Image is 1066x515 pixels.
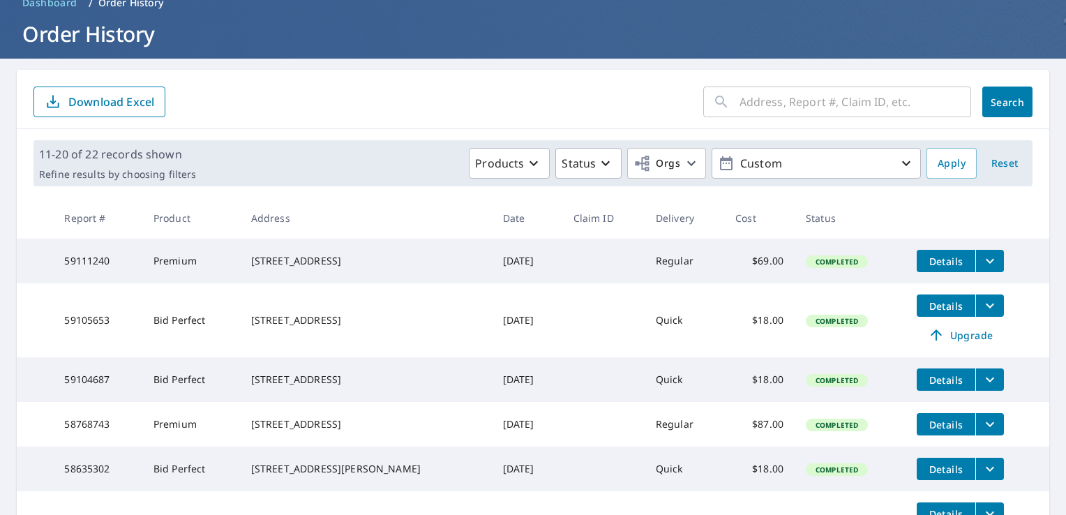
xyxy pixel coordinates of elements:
td: [DATE] [492,402,562,447]
button: Search [982,87,1033,117]
td: Premium [142,402,240,447]
button: detailsBtn-59111240 [917,250,975,272]
button: Apply [926,148,977,179]
td: Bid Perfect [142,447,240,491]
button: detailsBtn-58635302 [917,458,975,480]
th: Delivery [645,197,724,239]
div: [STREET_ADDRESS] [251,417,481,431]
td: $18.00 [724,447,795,491]
span: Completed [807,465,866,475]
span: Details [925,299,967,313]
th: Status [795,197,906,239]
th: Date [492,197,562,239]
div: [STREET_ADDRESS] [251,313,481,327]
span: Details [925,255,967,268]
td: [DATE] [492,447,562,491]
h1: Order History [17,20,1049,48]
td: [DATE] [492,283,562,357]
button: Download Excel [33,87,165,117]
td: Regular [645,239,724,283]
p: Refine results by choosing filters [39,168,196,181]
td: $69.00 [724,239,795,283]
a: Upgrade [917,324,1004,346]
td: Quick [645,447,724,491]
th: Product [142,197,240,239]
button: filesDropdownBtn-58768743 [975,413,1004,435]
th: Report # [53,197,142,239]
span: Apply [938,155,966,172]
span: Completed [807,257,866,267]
span: Details [925,463,967,476]
button: filesDropdownBtn-58635302 [975,458,1004,480]
span: Upgrade [925,327,996,343]
td: Quick [645,283,724,357]
td: Bid Perfect [142,357,240,402]
th: Cost [724,197,795,239]
td: Regular [645,402,724,447]
p: Products [475,155,524,172]
td: $87.00 [724,402,795,447]
td: [DATE] [492,239,562,283]
button: Status [555,148,622,179]
td: Quick [645,357,724,402]
th: Address [240,197,492,239]
td: 58635302 [53,447,142,491]
span: Completed [807,420,866,430]
p: Custom [735,151,898,176]
span: Search [993,96,1021,109]
td: 59111240 [53,239,142,283]
div: [STREET_ADDRESS] [251,254,481,268]
td: $18.00 [724,357,795,402]
span: Completed [807,375,866,385]
button: Products [469,148,550,179]
button: detailsBtn-59105653 [917,294,975,317]
button: filesDropdownBtn-59105653 [975,294,1004,317]
th: Claim ID [562,197,645,239]
p: 11-20 of 22 records shown [39,146,196,163]
td: [DATE] [492,357,562,402]
button: detailsBtn-59104687 [917,368,975,391]
p: Download Excel [68,94,154,110]
span: Orgs [633,155,680,172]
td: Premium [142,239,240,283]
span: Reset [988,155,1021,172]
input: Address, Report #, Claim ID, etc. [740,82,971,121]
button: filesDropdownBtn-59111240 [975,250,1004,272]
p: Status [562,155,596,172]
span: Completed [807,316,866,326]
button: Orgs [627,148,706,179]
td: 59104687 [53,357,142,402]
td: 59105653 [53,283,142,357]
button: filesDropdownBtn-59104687 [975,368,1004,391]
button: detailsBtn-58768743 [917,413,975,435]
span: Details [925,373,967,387]
td: Bid Perfect [142,283,240,357]
td: $18.00 [724,283,795,357]
span: Details [925,418,967,431]
button: Custom [712,148,921,179]
div: [STREET_ADDRESS][PERSON_NAME] [251,462,481,476]
td: 58768743 [53,402,142,447]
button: Reset [982,148,1027,179]
div: [STREET_ADDRESS] [251,373,481,387]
